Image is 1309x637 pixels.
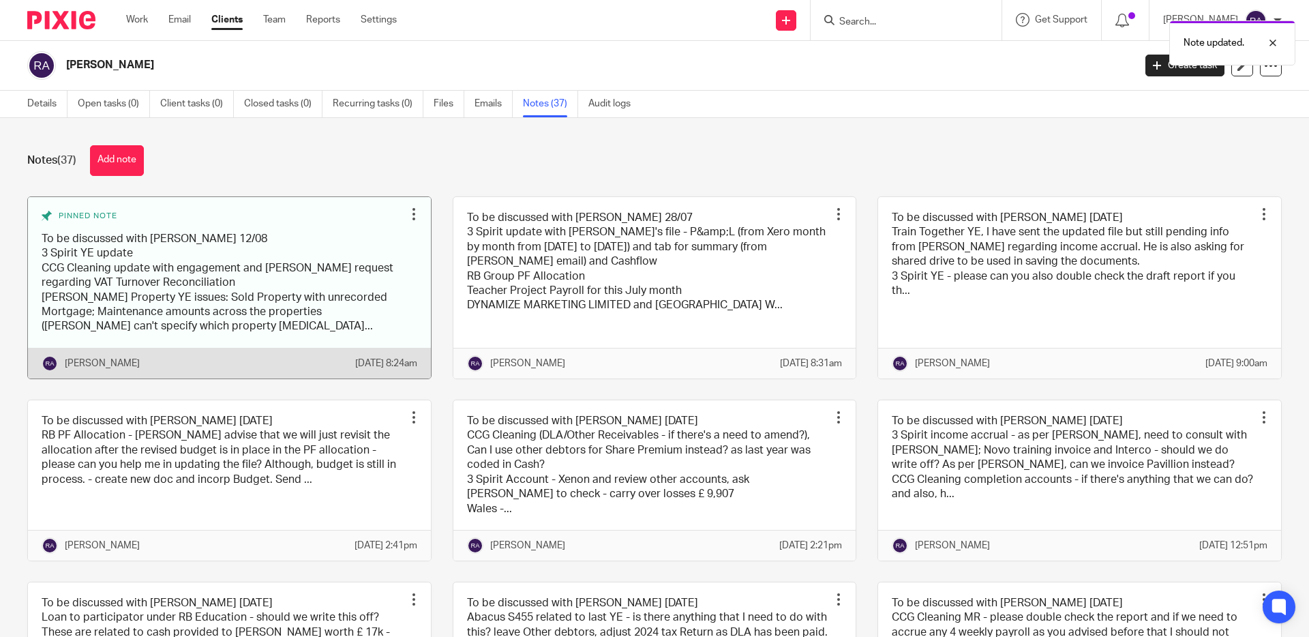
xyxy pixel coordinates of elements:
[27,51,56,80] img: svg%3E
[27,91,67,117] a: Details
[333,91,423,117] a: Recurring tasks (0)
[915,539,990,552] p: [PERSON_NAME]
[65,357,140,370] p: [PERSON_NAME]
[467,355,483,372] img: svg%3E
[1184,36,1244,50] p: Note updated.
[475,91,513,117] a: Emails
[434,91,464,117] a: Files
[490,539,565,552] p: [PERSON_NAME]
[779,539,842,552] p: [DATE] 2:21pm
[66,58,913,72] h2: [PERSON_NAME]
[27,11,95,29] img: Pixie
[780,357,842,370] p: [DATE] 8:31am
[42,537,58,554] img: svg%3E
[27,153,76,168] h1: Notes
[467,537,483,554] img: svg%3E
[490,357,565,370] p: [PERSON_NAME]
[892,537,908,554] img: svg%3E
[892,355,908,372] img: svg%3E
[126,13,148,27] a: Work
[1245,10,1267,31] img: svg%3E
[523,91,578,117] a: Notes (37)
[263,13,286,27] a: Team
[361,13,397,27] a: Settings
[42,211,404,222] div: Pinned note
[355,539,417,552] p: [DATE] 2:41pm
[915,357,990,370] p: [PERSON_NAME]
[1205,357,1267,370] p: [DATE] 9:00am
[42,355,58,372] img: svg%3E
[306,13,340,27] a: Reports
[65,539,140,552] p: [PERSON_NAME]
[160,91,234,117] a: Client tasks (0)
[168,13,191,27] a: Email
[588,91,641,117] a: Audit logs
[1145,55,1224,76] a: Create task
[1199,539,1267,552] p: [DATE] 12:51pm
[244,91,322,117] a: Closed tasks (0)
[211,13,243,27] a: Clients
[78,91,150,117] a: Open tasks (0)
[90,145,144,176] button: Add note
[355,357,417,370] p: [DATE] 8:24am
[57,155,76,166] span: (37)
